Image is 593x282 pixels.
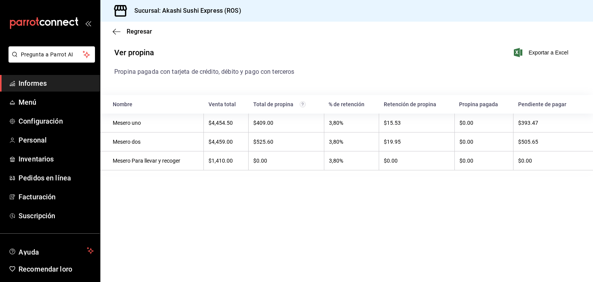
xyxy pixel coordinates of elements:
[518,101,566,107] font: Pendiente de pagar
[518,120,538,126] font: $393.47
[19,136,47,144] font: Personal
[21,51,73,58] font: Pregunta a Parrot AI
[19,193,56,201] font: Facturación
[208,139,233,145] font: $4,459.00
[384,101,436,107] font: Retención de propina
[515,48,568,57] button: Exportar a Excel
[329,158,343,164] font: 3,80%
[253,120,273,126] font: $409.00
[127,28,152,35] font: Regresar
[208,101,236,107] font: Venta total
[384,158,398,164] font: $0.00
[114,68,295,75] font: Propina pagada con tarjeta de crédito, débito y pago con terceros
[113,139,141,145] font: Mesero dos
[253,139,273,145] font: $525.60
[459,139,473,145] font: $0.00
[19,174,71,182] font: Pedidos en línea
[529,49,568,56] font: Exportar a Excel
[384,139,401,145] font: $19.95
[208,120,233,126] font: $4,454.50
[134,7,241,14] font: Sucursal: Akashi Sushi Express (ROS)
[114,48,154,57] font: Ver propina
[19,79,47,87] font: Informes
[113,101,132,107] font: Nombre
[19,212,55,220] font: Suscripción
[518,158,532,164] font: $0.00
[85,20,91,26] button: abrir_cajón_menú
[19,248,39,256] font: Ayuda
[459,101,498,107] font: Propina pagada
[208,158,233,164] font: $1,410.00
[253,158,267,164] font: $0.00
[8,46,95,63] button: Pregunta a Parrot AI
[300,101,306,107] svg: Total de propinas cobradas con el Punto de Venta y Terminal Pay antes de comisiones
[329,101,364,107] font: % de retención
[518,139,538,145] font: $505.65
[113,158,180,164] font: Mesero Para llevar y recoger
[113,120,141,126] font: Mesero uno
[5,56,95,64] a: Pregunta a Parrot AI
[19,117,63,125] font: Configuración
[384,120,401,126] font: $15.53
[459,120,473,126] font: $0.00
[19,265,72,273] font: Recomendar loro
[329,139,343,145] font: 3,80%
[19,155,54,163] font: Inventarios
[329,120,343,126] font: 3,80%
[459,158,473,164] font: $0.00
[19,98,37,106] font: Menú
[253,101,293,107] font: Total de propina
[113,28,152,35] button: Regresar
